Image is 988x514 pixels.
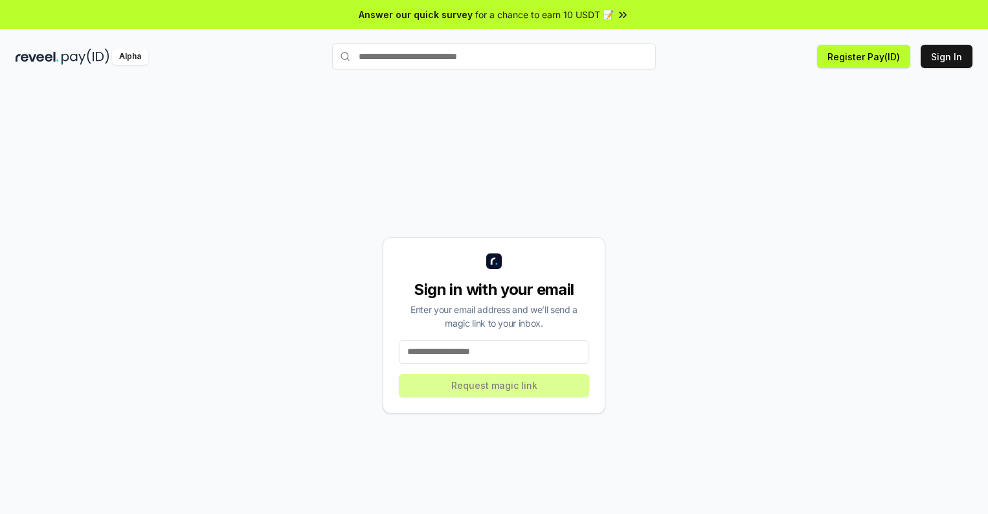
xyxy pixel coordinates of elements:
img: pay_id [62,49,109,65]
div: Sign in with your email [399,279,589,300]
img: logo_small [486,253,502,269]
button: Sign In [921,45,972,68]
span: for a chance to earn 10 USDT 📝 [475,8,614,21]
div: Alpha [112,49,148,65]
span: Answer our quick survey [359,8,473,21]
button: Register Pay(ID) [817,45,910,68]
div: Enter your email address and we’ll send a magic link to your inbox. [399,303,589,330]
img: reveel_dark [16,49,59,65]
